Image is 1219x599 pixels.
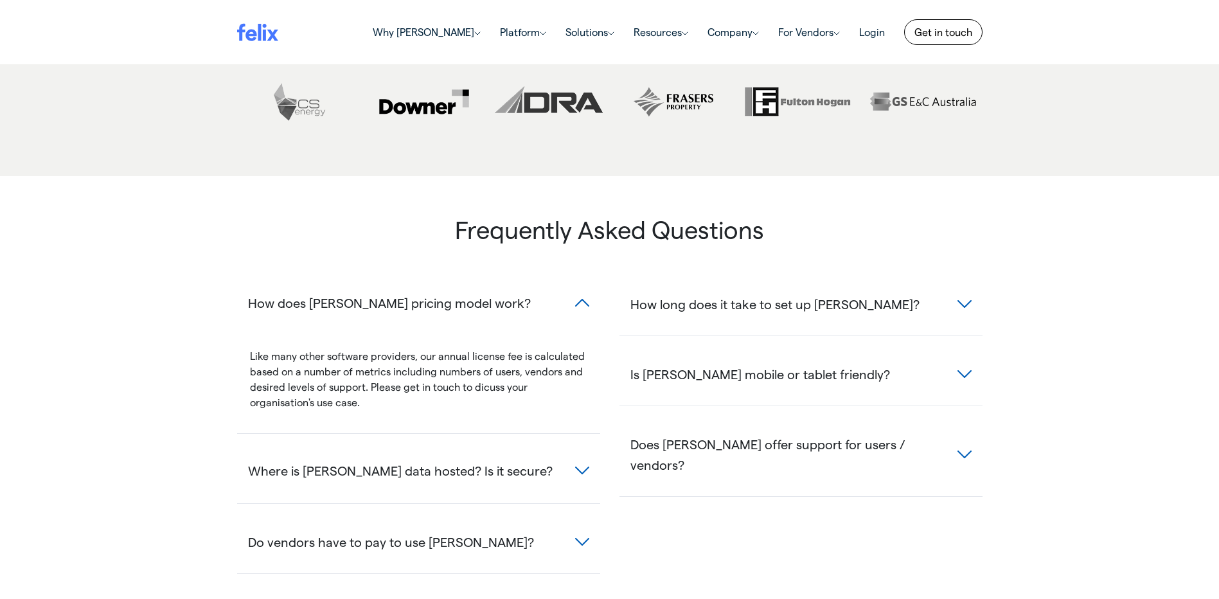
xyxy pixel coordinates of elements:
[769,19,850,45] a: For Vendors
[630,364,890,384] span: Is [PERSON_NAME] mobile or tablet friendly?
[363,19,490,45] a: Why [PERSON_NAME]
[630,434,957,475] span: Does [PERSON_NAME] offer support for users / vendors?
[250,350,585,408] span: Like many other software providers, our annual license fee is calculated based on a number of met...
[248,460,553,481] span: Where is [PERSON_NAME] data hosted? Is it secure?
[619,425,983,483] button: Does [PERSON_NAME] offer support for users / vendors?
[237,452,600,489] button: Where is [PERSON_NAME] data hosted? Is it secure?
[698,19,769,45] a: Company
[850,19,894,45] a: Login
[248,292,531,313] span: How does [PERSON_NAME] pricing model work?
[739,73,857,130] img: Fulton-Hogan-BW-168-90-l
[237,523,600,560] button: Do vendors have to pay to use [PERSON_NAME]?
[619,355,983,393] button: Is [PERSON_NAME] mobile or tablet friendly?
[630,294,920,314] span: How long does it take to set up [PERSON_NAME]?
[904,19,983,45] a: Get in touch
[237,284,600,321] button: How does [PERSON_NAME] pricing model work?
[614,73,733,130] img: frasers logo
[237,23,278,40] img: felix logo
[864,73,982,130] img: G&S-B&W
[490,73,608,130] img: dra_logo-B&W
[619,285,983,323] button: How long does it take to set up [PERSON_NAME]?
[248,532,534,552] span: Do vendors have to pay to use [PERSON_NAME]?
[556,19,624,45] a: Solutions
[365,73,483,130] img: downer
[237,215,983,255] h3: Frequently Asked Questions
[624,19,698,45] a: Resources
[490,19,556,45] a: Platform
[240,73,359,130] img: cs energy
